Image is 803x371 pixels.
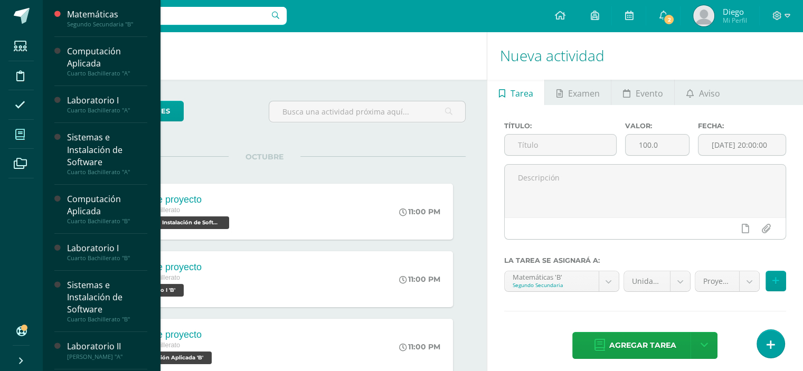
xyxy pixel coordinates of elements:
div: Laboratorio I [67,94,147,107]
div: Cierre de proyecto [124,329,214,340]
a: Computación AplicadaCuarto Bachillerato "B" [67,193,147,225]
div: [PERSON_NAME] "A" [67,353,147,360]
div: Cuarto Bachillerato "A" [67,70,147,77]
div: 11:00 PM [399,342,440,351]
a: Aviso [675,80,731,105]
a: Matemáticas 'B'Segundo Secundaria [505,271,619,291]
div: Cuarto Bachillerato "B" [67,316,147,323]
div: Matemáticas 'B' [513,271,591,281]
span: Aviso [699,81,720,106]
label: Valor: [625,122,689,130]
div: 11:00 PM [399,207,440,216]
div: Cuarto Bachillerato "B" [67,217,147,225]
span: Unidad 4 [632,271,663,291]
h1: Actividades [55,32,474,80]
span: 2 [663,14,675,25]
span: Tarea [511,81,533,106]
a: Laboratorio ICuarto Bachillerato "B" [67,242,147,262]
span: Computación Aplicada 'B' [124,351,212,364]
div: Cierre de proyecto [124,262,202,273]
span: Diego [722,6,747,17]
label: Fecha: [698,122,786,130]
div: Cuarto Bachillerato "A" [67,168,147,176]
input: Busca una actividad próxima aquí... [269,101,465,122]
input: Título [505,135,616,155]
div: Matemáticas [67,8,147,21]
div: Computación Aplicada [67,45,147,70]
div: Cuarto Bachillerato "B" [67,254,147,262]
div: Cierre de proyecto [124,194,232,205]
img: e1ecaa63abbcd92f15e98e258f47b918.png [693,5,714,26]
a: Sistemas e Instalación de SoftwareCuarto Bachillerato "A" [67,131,147,175]
div: 11:00 PM [399,274,440,284]
a: Unidad 4 [624,271,691,291]
div: Segundo Secundaria [513,281,591,289]
div: Laboratorio I [67,242,147,254]
div: Sistemas e Instalación de Software [67,279,147,316]
label: Título: [504,122,617,130]
a: Tarea [487,80,544,105]
span: Mi Perfil [722,16,747,25]
a: Examen [545,80,611,105]
label: La tarea se asignará a: [504,256,786,264]
span: Evento [636,81,663,106]
a: Evento [611,80,674,105]
h1: Nueva actividad [500,32,790,80]
a: Proyecto (30.0pts) [695,271,759,291]
span: Agregar tarea [609,332,676,358]
div: Sistemas e Instalación de Software [67,131,147,168]
a: Laboratorio II[PERSON_NAME] "A" [67,340,147,360]
a: Laboratorio ICuarto Bachillerato "A" [67,94,147,114]
div: Cuarto Bachillerato "A" [67,107,147,114]
div: Laboratorio II [67,340,147,353]
a: MatemáticasSegundo Secundaria "B" [67,8,147,28]
span: Proyecto (30.0pts) [703,271,731,291]
span: OCTUBRE [229,152,300,161]
div: Computación Aplicada [67,193,147,217]
input: Busca un usuario... [49,7,287,25]
a: Computación AplicadaCuarto Bachillerato "A" [67,45,147,77]
div: Segundo Secundaria "B" [67,21,147,28]
a: Sistemas e Instalación de SoftwareCuarto Bachillerato "B" [67,279,147,323]
input: Fecha de entrega [698,135,786,155]
span: Examen [568,81,600,106]
input: Puntos máximos [626,135,689,155]
span: Sistemas e Instalación de Software 'B' [124,216,229,229]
